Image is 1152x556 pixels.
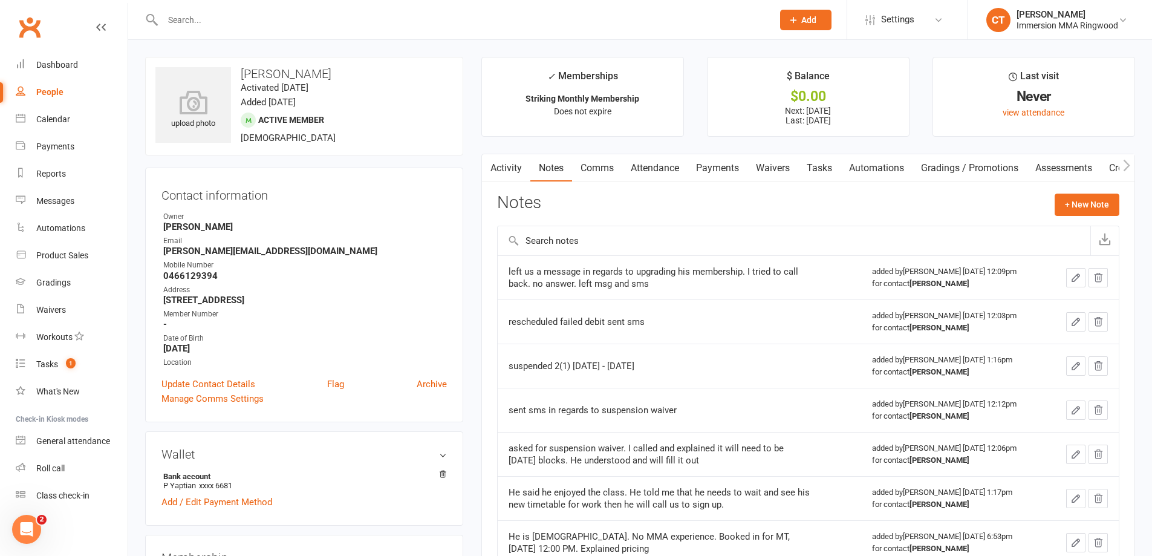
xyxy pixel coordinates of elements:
div: People [36,87,63,97]
iframe: Intercom live chat [12,515,41,544]
a: Automations [16,215,128,242]
div: Automations [36,223,85,233]
a: Assessments [1027,154,1101,182]
div: for contact [872,278,1036,290]
a: Workouts [16,324,128,351]
span: xxxx 6681 [199,481,232,490]
a: Tasks [798,154,841,182]
input: Search notes [498,226,1090,255]
a: Waivers [16,296,128,324]
p: Next: [DATE] Last: [DATE] [718,106,898,125]
div: asked for suspension waiver. I called and explained it will need to be [DATE] blocks. He understo... [509,442,811,466]
i: ✓ [547,71,555,82]
strong: [PERSON_NAME] [910,279,969,288]
div: He is [DEMOGRAPHIC_DATA]. No MMA experience. Booked in for MT, [DATE] 12:00 PM. Explained pricing [509,531,811,555]
div: added by [PERSON_NAME] [DATE] 12:06pm [872,442,1036,466]
strong: [PERSON_NAME][EMAIL_ADDRESS][DOMAIN_NAME] [163,246,447,257]
div: Roll call [36,463,65,473]
div: Owner [163,211,447,223]
div: Mobile Number [163,260,447,271]
div: Last visit [1009,68,1059,90]
div: He said he enjoyed the class. He told me that he needs to wait and see his new timetable for work... [509,486,811,511]
span: Settings [881,6,914,33]
a: Add / Edit Payment Method [161,495,272,509]
div: Payments [36,142,74,151]
button: + New Note [1055,194,1119,215]
div: $ Balance [787,68,830,90]
div: General attendance [36,436,110,446]
a: What's New [16,378,128,405]
div: Location [163,357,447,368]
a: Payments [16,133,128,160]
div: Address [163,284,447,296]
span: [DEMOGRAPHIC_DATA] [241,132,336,143]
a: Messages [16,188,128,215]
a: Automations [841,154,913,182]
span: Does not expire [554,106,611,116]
a: view attendance [1003,108,1064,117]
div: Messages [36,196,74,206]
a: Gradings / Promotions [913,154,1027,182]
div: added by [PERSON_NAME] [DATE] 1:17pm [872,486,1036,511]
a: Attendance [622,154,688,182]
div: Immersion MMA Ringwood [1017,20,1118,31]
div: left us a message in regards to upgrading his membership. I tried to call back. no answer. left m... [509,266,811,290]
div: [PERSON_NAME] [1017,9,1118,20]
a: People [16,79,128,106]
a: Dashboard [16,51,128,79]
div: What's New [36,387,80,396]
a: Archive [417,377,447,391]
a: Manage Comms Settings [161,391,264,406]
span: Add [801,15,816,25]
div: for contact [872,322,1036,334]
time: Activated [DATE] [241,82,308,93]
strong: [DATE] [163,343,447,354]
div: Never [944,90,1124,103]
div: for contact [872,454,1036,466]
div: for contact [872,366,1036,378]
div: added by [PERSON_NAME] [DATE] 12:12pm [872,398,1036,422]
a: Update Contact Details [161,377,255,391]
div: for contact [872,499,1036,511]
div: added by [PERSON_NAME] [DATE] 1:16pm [872,354,1036,378]
a: Activity [482,154,530,182]
a: Reports [16,160,128,188]
div: rescheduled failed debit sent sms [509,316,811,328]
div: Dashboard [36,60,78,70]
strong: [PERSON_NAME] [910,544,969,553]
div: Member Number [163,309,447,320]
div: added by [PERSON_NAME] [DATE] 6:53pm [872,531,1036,555]
div: Product Sales [36,250,88,260]
div: Date of Birth [163,333,447,344]
a: Roll call [16,455,128,482]
strong: [PERSON_NAME] [910,456,969,465]
a: Product Sales [16,242,128,269]
strong: Bank account [163,472,441,481]
div: Tasks [36,359,58,369]
div: $0.00 [718,90,898,103]
span: 2 [37,515,47,525]
a: Calendar [16,106,128,133]
div: Calendar [36,114,70,124]
strong: [PERSON_NAME] [910,367,969,376]
div: Waivers [36,305,66,315]
span: Active member [258,115,324,125]
li: P Yaptian [161,470,447,492]
div: added by [PERSON_NAME] [DATE] 12:09pm [872,266,1036,290]
strong: Striking Monthly Membership [526,94,639,103]
a: Comms [572,154,622,182]
div: for contact [872,543,1036,555]
div: CT [986,8,1010,32]
input: Search... [159,11,764,28]
a: Flag [327,377,344,391]
a: Gradings [16,269,128,296]
a: Clubworx [15,12,45,42]
div: Reports [36,169,66,178]
strong: - [163,319,447,330]
strong: [PERSON_NAME] [910,411,969,420]
a: Payments [688,154,747,182]
a: Class kiosk mode [16,482,128,509]
button: Add [780,10,831,30]
div: Workouts [36,332,73,342]
h3: Notes [497,194,541,215]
